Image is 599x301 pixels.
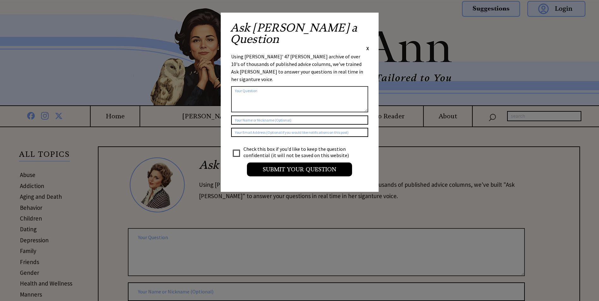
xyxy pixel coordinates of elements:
td: Check this box if you'd like to keep the question confidential (it will not be saved on this webs... [243,145,355,159]
input: Submit your Question [247,162,352,176]
h2: Ask [PERSON_NAME] a Question [230,22,369,45]
input: Your Email Address (Optional if you would like notifications on this post) [231,128,368,137]
div: Using [PERSON_NAME]' 47 [PERSON_NAME] archive of over 10's of thousands of published advice colum... [231,53,368,83]
span: X [366,45,369,51]
input: Your Name or Nickname (Optional) [231,115,368,125]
